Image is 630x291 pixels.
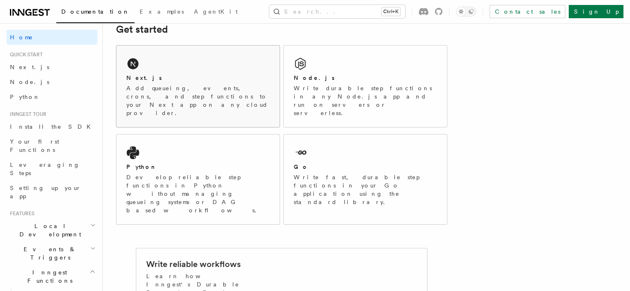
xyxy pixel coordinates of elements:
a: Python [7,89,97,104]
span: Inngest Functions [7,268,89,285]
span: Quick start [7,51,43,58]
h2: Node.js [294,74,335,82]
a: AgentKit [189,2,243,22]
button: Toggle dark mode [456,7,476,17]
a: Install the SDK [7,119,97,134]
span: Local Development [7,222,90,238]
p: Add queueing, events, crons, and step functions to your Next app on any cloud provider. [126,84,270,117]
button: Events & Triggers [7,242,97,265]
span: Install the SDK [10,123,96,130]
button: Local Development [7,219,97,242]
h2: Write reliable workflows [146,258,241,270]
span: Your first Functions [10,138,59,153]
p: Develop reliable step functions in Python without managing queueing systems or DAG based workflows. [126,173,270,214]
h2: Next.js [126,74,162,82]
a: Leveraging Steps [7,157,97,180]
a: Next.js [7,60,97,75]
a: Documentation [56,2,135,23]
a: Contact sales [490,5,565,18]
span: Events & Triggers [7,245,90,262]
span: Home [10,33,33,41]
a: PythonDevelop reliable step functions in Python without managing queueing systems or DAG based wo... [116,134,280,225]
span: Python [10,94,40,100]
a: Home [7,30,97,45]
a: Next.jsAdd queueing, events, crons, and step functions to your Next app on any cloud provider. [116,45,280,127]
span: Next.js [10,64,49,70]
a: Get started [116,24,168,35]
button: Search...Ctrl+K [269,5,405,18]
a: GoWrite fast, durable step functions in your Go application using the standard library. [283,134,447,225]
h2: Python [126,163,157,171]
p: Write fast, durable step functions in your Go application using the standard library. [294,173,437,206]
span: Examples [140,8,184,15]
a: Node.js [7,75,97,89]
span: Features [7,210,34,217]
p: Write durable step functions in any Node.js app and run on servers or serverless. [294,84,437,117]
span: Node.js [10,79,49,85]
h2: Go [294,163,309,171]
button: Inngest Functions [7,265,97,288]
a: Setting up your app [7,180,97,204]
span: Setting up your app [10,185,81,200]
span: Documentation [61,8,130,15]
span: Leveraging Steps [10,161,80,176]
kbd: Ctrl+K [381,7,400,16]
span: AgentKit [194,8,238,15]
a: Examples [135,2,189,22]
a: Node.jsWrite durable step functions in any Node.js app and run on servers or serverless. [283,45,447,127]
a: Sign Up [569,5,623,18]
span: Inngest tour [7,111,46,118]
a: Your first Functions [7,134,97,157]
